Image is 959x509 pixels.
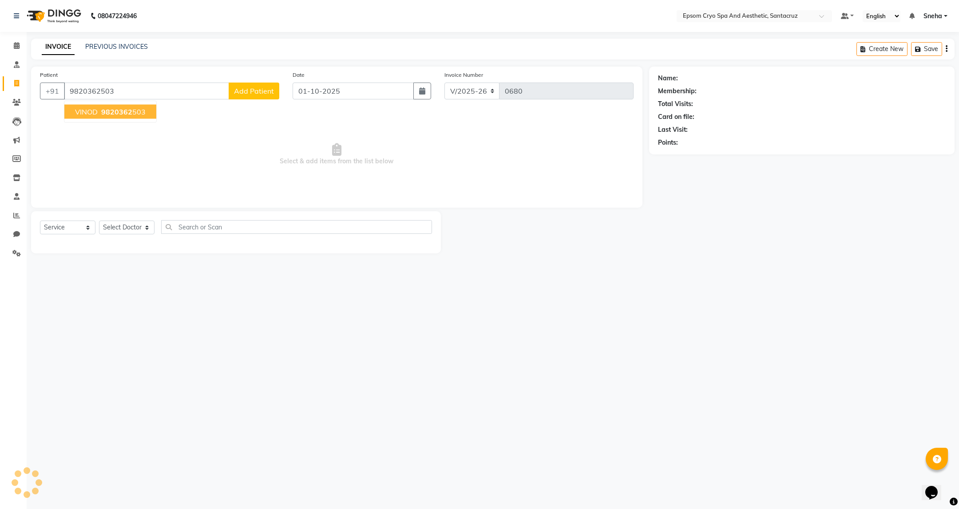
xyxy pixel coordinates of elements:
[229,83,279,99] button: Add Patient
[911,42,942,56] button: Save
[658,112,694,122] div: Card on file:
[42,39,75,55] a: INVOICE
[293,71,305,79] label: Date
[922,473,950,500] iframe: chat widget
[234,87,274,95] span: Add Patient
[64,83,229,99] input: Search by Name/Mobile/Email/Code
[101,107,132,116] span: 9820362
[40,71,58,79] label: Patient
[658,99,693,109] div: Total Visits:
[923,12,942,21] span: Sneha
[856,42,907,56] button: Create New
[85,43,148,51] a: PREVIOUS INVOICES
[658,125,688,134] div: Last Visit:
[161,220,432,234] input: Search or Scan
[658,138,678,147] div: Points:
[23,4,83,28] img: logo
[99,107,146,116] ngb-highlight: 503
[444,71,483,79] label: Invoice Number
[40,110,634,199] span: Select & add items from the list below
[40,83,65,99] button: +91
[658,74,678,83] div: Name:
[75,107,98,116] span: VINOD
[658,87,697,96] div: Membership:
[98,4,137,28] b: 08047224946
